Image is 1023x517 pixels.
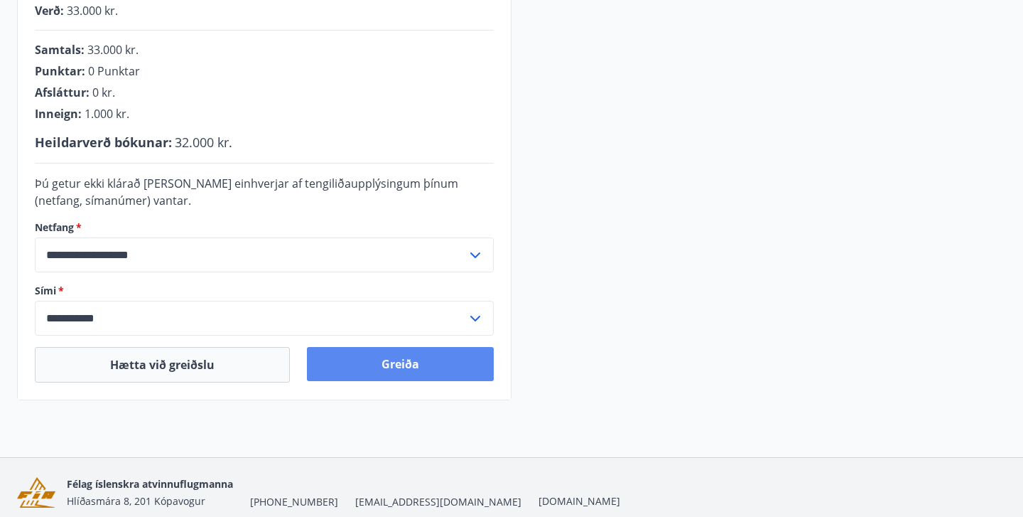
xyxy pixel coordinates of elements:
span: Verð : [35,3,64,18]
a: [DOMAIN_NAME] [538,494,620,508]
span: 33.000 kr. [87,42,139,58]
label: Netfang [35,220,494,235]
span: Þú getur ekki klárað [PERSON_NAME] einhverjar af tengiliðaupplýsingum þínum (netfang, símanúmer) ... [35,176,458,208]
span: 1.000 kr. [85,106,129,122]
span: Félag íslenskra atvinnuflugmanna [67,477,233,491]
span: Hlíðasmára 8, 201 Kópavogur [67,494,205,508]
span: Punktar : [35,63,85,79]
span: 0 Punktar [88,63,140,79]
button: Hætta við greiðslu [35,347,290,383]
span: 33.000 kr. [67,3,118,18]
button: Greiða [307,347,494,381]
span: Afsláttur : [35,85,90,100]
span: Inneign : [35,106,82,122]
label: Sími [35,284,494,298]
span: Samtals : [35,42,85,58]
span: [PHONE_NUMBER] [250,495,338,509]
span: 0 kr. [92,85,115,100]
img: FGYwLRsDkrbKU9IF3wjeuKl1ApL8nCcSRU6gK6qq.png [17,477,55,508]
span: 32.000 kr. [175,134,232,151]
span: [EMAIL_ADDRESS][DOMAIN_NAME] [355,495,521,509]
span: Heildarverð bókunar : [35,134,172,151]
